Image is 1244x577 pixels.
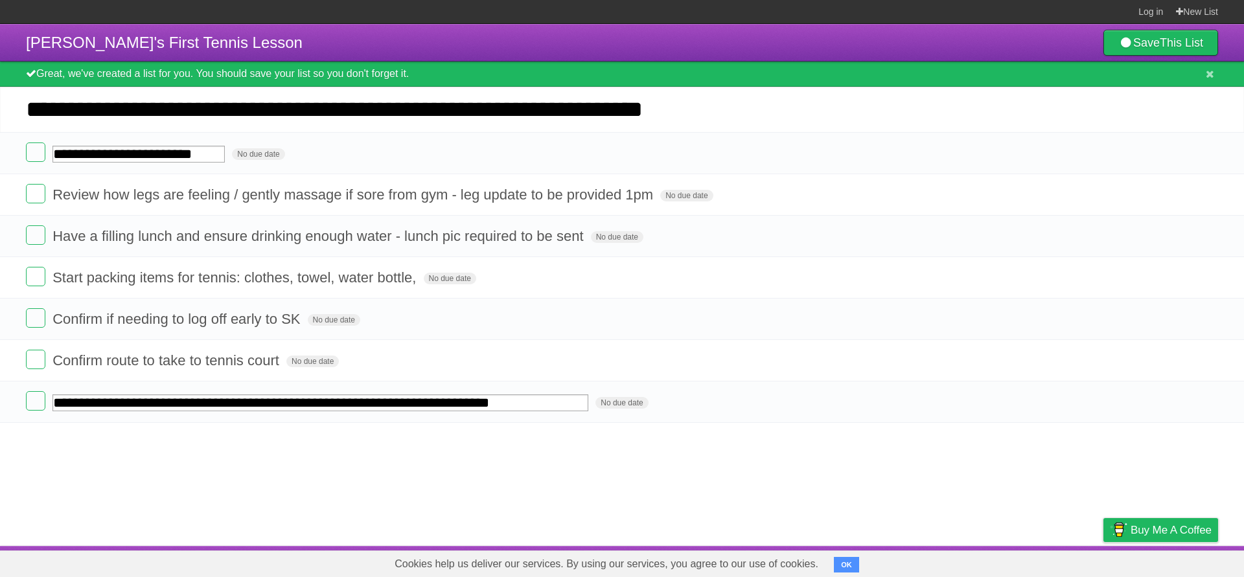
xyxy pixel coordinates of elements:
[1042,549,1071,574] a: Terms
[1136,549,1218,574] a: Suggest a feature
[382,551,831,577] span: Cookies help us deliver our services. By using our services, you agree to our use of cookies.
[308,314,360,326] span: No due date
[232,148,284,160] span: No due date
[52,311,303,327] span: Confirm if needing to log off early to SK
[26,391,45,411] label: Done
[1103,30,1218,56] a: SaveThis List
[26,34,303,51] span: [PERSON_NAME]'s First Tennis Lesson
[931,549,958,574] a: About
[660,190,713,201] span: No due date
[26,225,45,245] label: Done
[26,142,45,162] label: Done
[1087,549,1120,574] a: Privacy
[26,350,45,369] label: Done
[1110,519,1127,541] img: Buy me a coffee
[52,187,656,203] span: Review how legs are feeling / gently massage if sore from gym - leg update to be provided 1pm
[52,228,586,244] span: Have a filling lunch and ensure drinking enough water - lunch pic required to be sent
[26,308,45,328] label: Done
[1103,518,1218,542] a: Buy me a coffee
[595,397,648,409] span: No due date
[26,267,45,286] label: Done
[286,356,339,367] span: No due date
[52,352,282,368] span: Confirm route to take to tennis court
[591,231,643,243] span: No due date
[834,557,859,572] button: OK
[26,184,45,203] label: Done
[1131,519,1212,541] span: Buy me a coffee
[424,273,476,284] span: No due date
[1160,36,1203,49] b: This List
[974,549,1026,574] a: Developers
[52,269,419,286] span: Start packing items for tennis: clothes, towel, water bottle,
